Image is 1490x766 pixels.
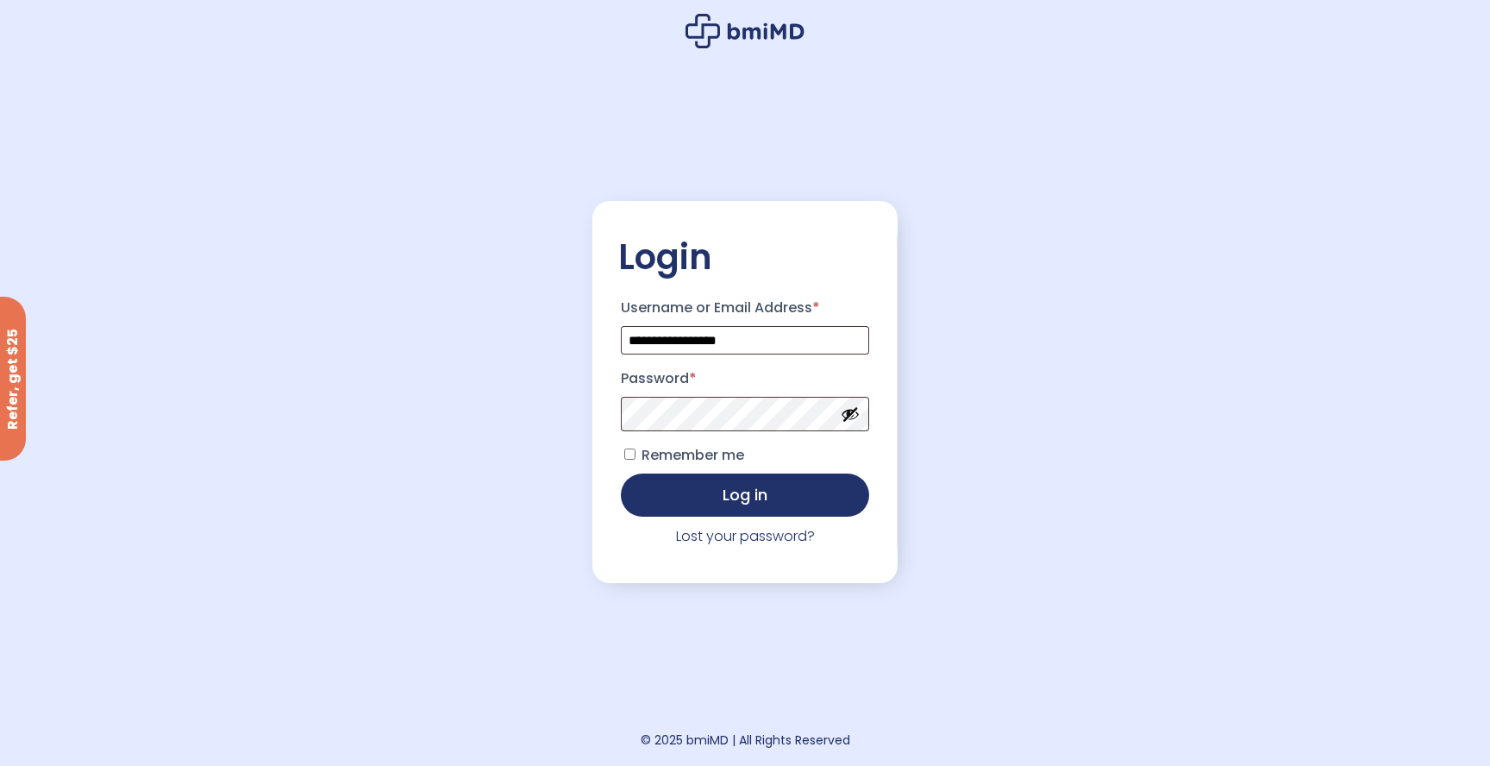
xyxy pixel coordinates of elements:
[621,365,869,392] label: Password
[621,474,869,517] button: Log in
[642,445,744,465] span: Remember me
[841,405,860,424] button: Show password
[621,294,869,322] label: Username or Email Address
[641,728,850,752] div: © 2025 bmiMD | All Rights Reserved
[624,449,635,460] input: Remember me
[676,526,815,546] a: Lost your password?
[618,235,872,279] h2: Login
